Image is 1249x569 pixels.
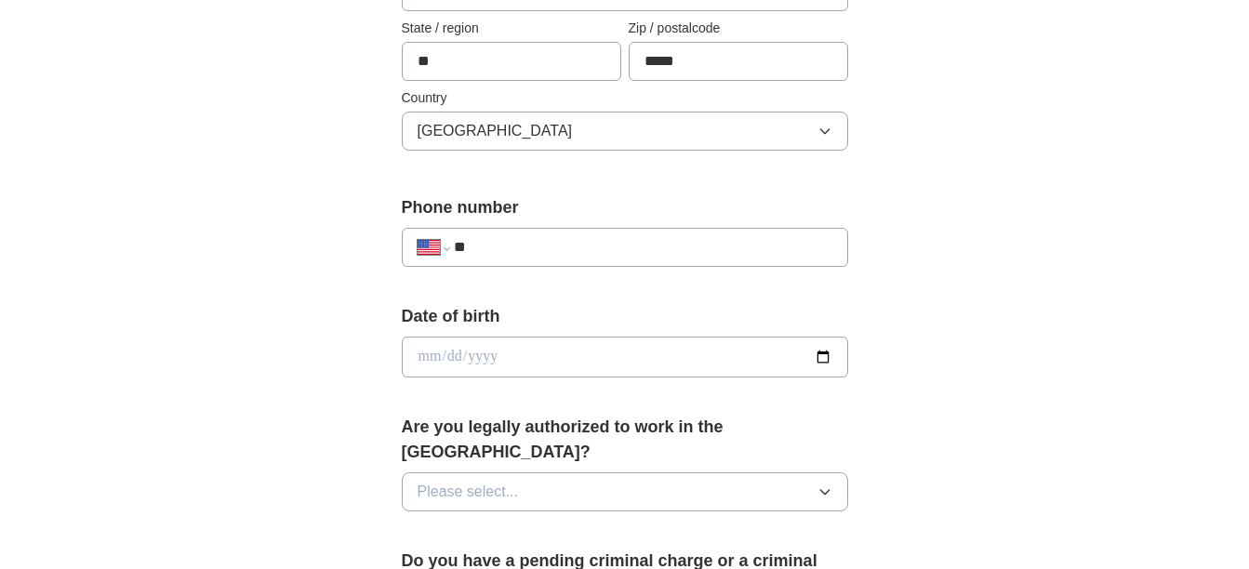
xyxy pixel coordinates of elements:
button: Please select... [402,472,848,511]
label: Zip / postalcode [629,19,848,38]
label: State / region [402,19,621,38]
label: Are you legally authorized to work in the [GEOGRAPHIC_DATA]? [402,415,848,465]
label: Country [402,88,848,108]
label: Phone number [402,195,848,220]
button: [GEOGRAPHIC_DATA] [402,112,848,151]
span: Please select... [418,481,519,503]
label: Date of birth [402,304,848,329]
span: [GEOGRAPHIC_DATA] [418,120,573,142]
